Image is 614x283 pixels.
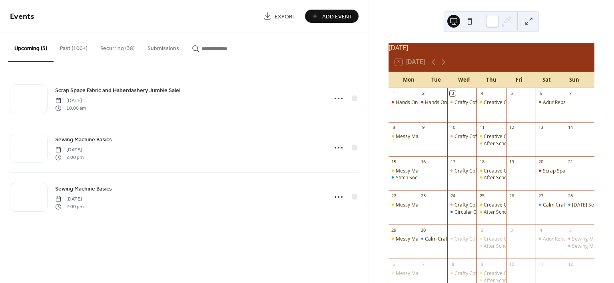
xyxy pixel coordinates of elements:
[447,167,477,174] div: Crafty Coffee Morning
[391,90,397,96] div: 1
[455,270,504,277] div: Crafty Coffee Morning
[450,261,456,267] div: 8
[508,193,514,199] div: 26
[305,10,359,23] button: Add Event
[565,201,594,208] div: Sunday Session
[55,196,84,203] span: [DATE]
[55,104,86,112] span: 10:00 am
[389,167,418,174] div: Messy Makers Club
[476,99,506,106] div: Creative Cow
[389,174,418,181] div: Stitch Social
[476,201,506,208] div: Creative Cow
[484,133,513,140] div: Creative Cow
[420,159,426,165] div: 16
[560,72,588,88] div: Sun
[479,124,485,130] div: 11
[396,270,439,277] div: Messy Makers Club
[484,243,530,249] div: After School Art Club
[447,209,477,215] div: Circular Collage Club
[450,227,456,233] div: 1
[543,235,581,242] div: Adur Repair Cafe
[420,193,426,199] div: 23
[322,12,353,21] span: Add Event
[420,227,426,233] div: 30
[484,235,513,242] div: Creative Cow
[567,124,573,130] div: 14
[567,193,573,199] div: 28
[391,261,397,267] div: 6
[447,235,477,242] div: Crafty Coffee Morning
[455,235,504,242] div: Crafty Coffee Morning
[447,201,477,208] div: Crafty Coffee Morning
[476,209,506,215] div: After School Art Club
[55,86,181,95] span: Scrap Space Fabric and Haberdashery Jumble Sale!
[450,124,456,130] div: 10
[538,227,544,233] div: 4
[567,261,573,267] div: 12
[94,32,141,61] button: Recurring (38)
[54,32,94,61] button: Past (100+)
[389,235,418,242] div: Messy Makers Club
[450,193,456,199] div: 24
[455,201,504,208] div: Crafty Coffee Morning
[55,135,112,144] a: Sewing Machine Basics
[536,235,565,242] div: Adur Repair Cafe
[418,235,447,242] div: Calm Crafting Club
[141,32,185,61] button: Submissions
[479,261,485,267] div: 9
[455,99,504,106] div: Crafty Coffee Morning
[389,133,418,140] div: Messy Makers Club
[423,72,450,88] div: Tue
[567,90,573,96] div: 7
[396,201,439,208] div: Messy Makers Club
[479,193,485,199] div: 25
[389,270,418,277] div: Messy Makers Club
[508,159,514,165] div: 19
[455,133,504,140] div: Crafty Coffee Morning
[450,159,456,165] div: 17
[420,90,426,96] div: 2
[484,167,513,174] div: Creative Cow
[396,235,439,242] div: Messy Makers Club
[476,167,506,174] div: Creative Cow
[396,167,439,174] div: Messy Makers Club
[479,159,485,165] div: 18
[505,72,533,88] div: Fri
[396,133,439,140] div: Messy Makers Club
[425,235,467,242] div: Calm Crafting Club
[479,90,485,96] div: 4
[55,97,86,104] span: [DATE]
[476,243,506,249] div: After School Art Club
[395,72,423,88] div: Mon
[420,124,426,130] div: 9
[484,201,513,208] div: Creative Cow
[543,99,581,106] div: Adur Repair Cafe
[447,99,477,106] div: Crafty Coffee Morning
[538,159,544,165] div: 20
[565,235,594,242] div: Sewing Machine Basics
[55,203,84,210] span: 2:00 pm
[508,124,514,130] div: 12
[425,99,466,106] div: Hands On Art Club
[389,99,418,106] div: Hands On Art Club
[420,261,426,267] div: 7
[450,90,456,96] div: 3
[538,261,544,267] div: 11
[396,174,423,181] div: Stitch Social
[538,124,544,130] div: 13
[533,72,560,88] div: Sat
[8,32,54,62] button: Upcoming (3)
[447,270,477,277] div: Crafty Coffee Morning
[476,270,506,277] div: Creative Cow
[476,174,506,181] div: After School Art Club
[567,227,573,233] div: 5
[538,193,544,199] div: 27
[391,227,397,233] div: 29
[484,174,530,181] div: After School Art Club
[478,72,505,88] div: Thu
[447,133,477,140] div: Crafty Coffee Morning
[418,99,447,106] div: Hands On Art Club
[391,159,397,165] div: 15
[476,235,506,242] div: Creative Cow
